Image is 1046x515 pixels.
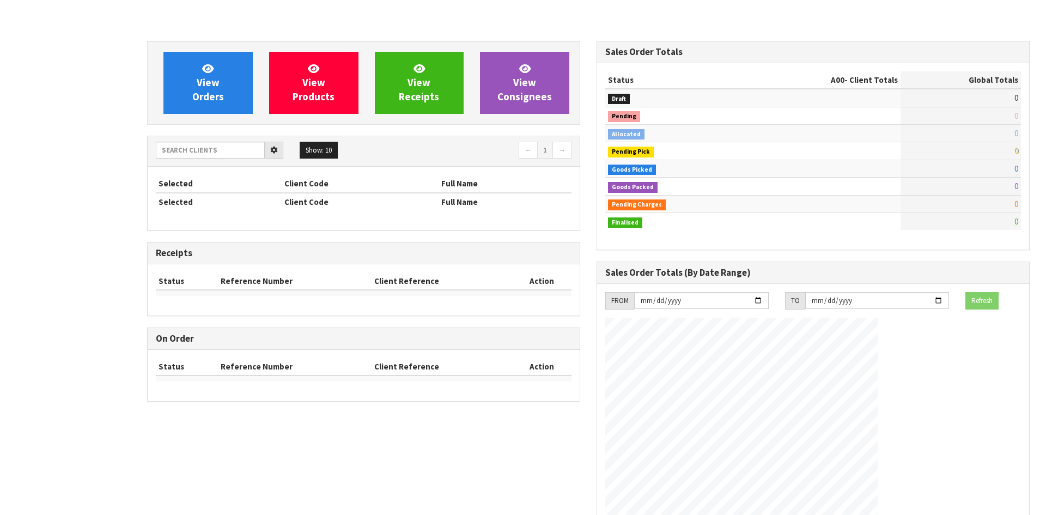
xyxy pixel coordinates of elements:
a: ViewConsignees [480,52,569,114]
a: → [552,142,571,159]
button: Refresh [965,292,999,310]
th: Selected [156,193,282,210]
span: Pending Charges [608,199,666,210]
th: Reference Number [218,358,372,375]
th: Status [156,358,218,375]
span: Pending [608,111,640,122]
span: 0 [1014,181,1018,191]
span: 0 [1014,216,1018,227]
th: Client Reference [372,272,512,290]
a: 1 [537,142,553,159]
span: View Orders [192,62,224,103]
nav: Page navigation [372,142,571,161]
a: ViewProducts [269,52,358,114]
input: Search clients [156,142,265,159]
th: Action [512,358,571,375]
span: Goods Packed [608,182,658,193]
th: Global Totals [901,71,1021,89]
span: Pending Pick [608,147,654,157]
h3: Receipts [156,248,571,258]
span: View Receipts [399,62,439,103]
span: View Products [293,62,335,103]
a: ViewOrders [163,52,253,114]
span: 0 [1014,128,1018,138]
th: Status [156,272,218,290]
a: ← [519,142,538,159]
div: TO [785,292,805,310]
span: Allocated [608,129,644,140]
div: FROM [605,292,634,310]
h3: Sales Order Totals [605,47,1021,57]
th: Selected [156,175,282,192]
span: 0 [1014,93,1018,103]
span: A00 [831,75,844,85]
th: Client Code [282,175,439,192]
h3: Sales Order Totals (By Date Range) [605,268,1021,278]
span: View Consignees [497,62,552,103]
th: Client Code [282,193,439,210]
span: 0 [1014,111,1018,121]
th: - Client Totals [743,71,901,89]
th: Full Name [439,193,571,210]
th: Full Name [439,175,571,192]
span: Finalised [608,217,642,228]
a: ViewReceipts [375,52,464,114]
span: Goods Picked [608,165,656,175]
button: Show: 10 [300,142,338,159]
th: Reference Number [218,272,372,290]
span: Draft [608,94,630,105]
th: Status [605,71,743,89]
span: 0 [1014,146,1018,156]
th: Client Reference [372,358,512,375]
span: 0 [1014,163,1018,174]
span: 0 [1014,199,1018,209]
h3: On Order [156,334,571,344]
th: Action [512,272,571,290]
